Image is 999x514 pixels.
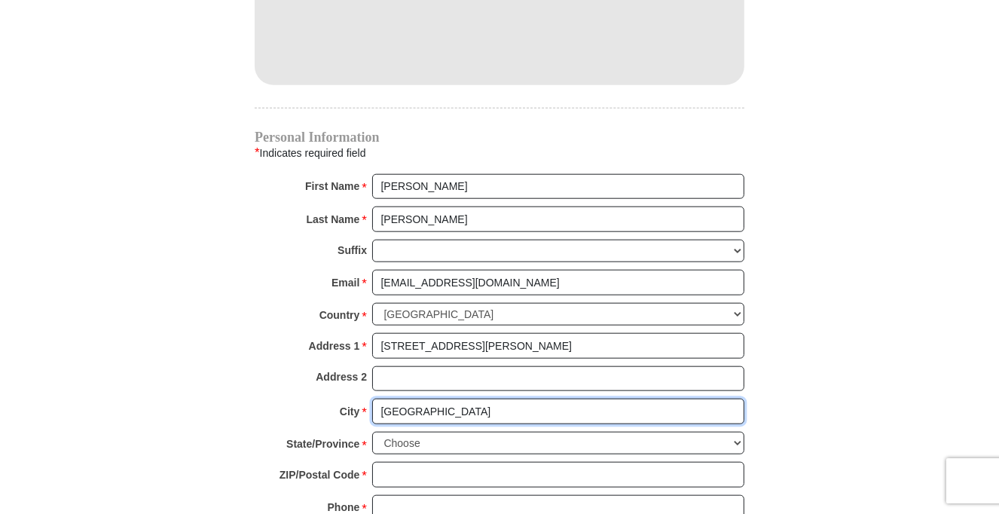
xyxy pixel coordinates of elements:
[305,176,359,197] strong: First Name
[280,464,360,485] strong: ZIP/Postal Code
[309,335,360,356] strong: Address 1
[340,401,359,422] strong: City
[331,272,359,293] strong: Email
[319,304,360,326] strong: Country
[316,366,367,387] strong: Address 2
[307,209,360,230] strong: Last Name
[338,240,367,261] strong: Suffix
[286,433,359,454] strong: State/Province
[255,143,744,163] div: Indicates required field
[255,131,744,143] h4: Personal Information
